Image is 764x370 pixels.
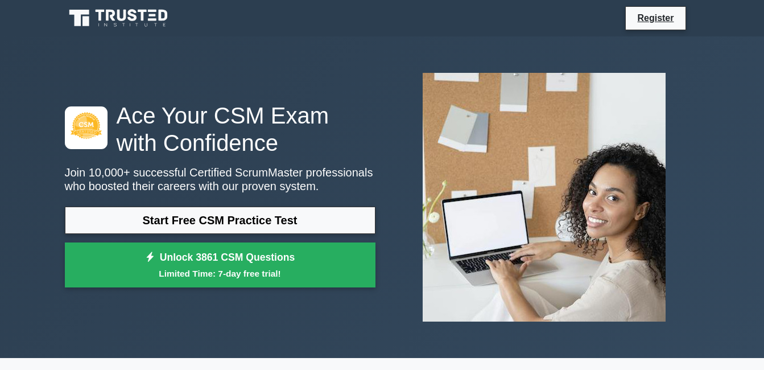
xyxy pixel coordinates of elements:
a: Register [630,11,680,25]
a: Unlock 3861 CSM QuestionsLimited Time: 7-day free trial! [65,242,375,288]
small: Limited Time: 7-day free trial! [79,267,361,280]
h1: Ace Your CSM Exam with Confidence [65,102,375,157]
p: Join 10,000+ successful Certified ScrumMaster professionals who boosted their careers with our pr... [65,166,375,193]
a: Start Free CSM Practice Test [65,207,375,234]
